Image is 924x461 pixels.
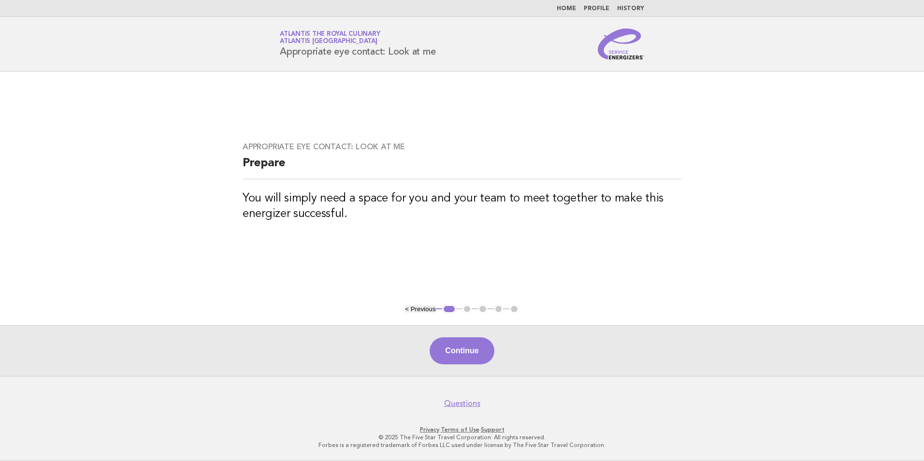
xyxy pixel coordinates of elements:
[280,39,377,45] span: Atlantis [GEOGRAPHIC_DATA]
[444,399,480,408] a: Questions
[557,6,576,12] a: Home
[166,441,758,449] p: Forbes is a registered trademark of Forbes LLC used under license by The Five Star Travel Corpora...
[420,426,439,433] a: Privacy
[584,6,609,12] a: Profile
[405,305,435,313] button: < Previous
[598,29,644,59] img: Service Energizers
[617,6,644,12] a: History
[166,433,758,441] p: © 2025 The Five Star Travel Corporation. All rights reserved.
[243,142,681,152] h3: Appropriate eye contact: Look at me
[442,304,456,314] button: 1
[280,31,435,57] h1: Appropriate eye contact: Look at me
[243,156,681,179] h2: Prepare
[280,31,380,44] a: Atlantis the Royal CulinaryAtlantis [GEOGRAPHIC_DATA]
[481,426,505,433] a: Support
[243,191,681,222] h3: You will simply need a space for you and your team to meet together to make this energizer succes...
[430,337,494,364] button: Continue
[441,426,479,433] a: Terms of Use
[166,426,758,433] p: · ·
